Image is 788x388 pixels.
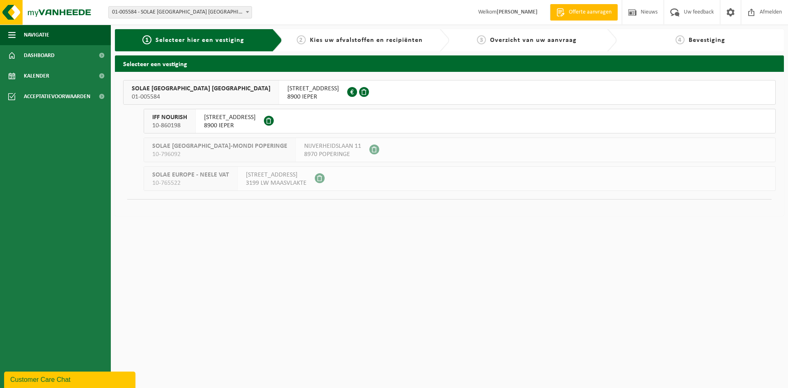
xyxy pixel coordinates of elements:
span: 01-005584 - SOLAE BELGIUM NV - IEPER [109,7,252,18]
strong: [PERSON_NAME] [497,9,538,15]
span: Selecteer hier een vestiging [156,37,244,44]
span: [STREET_ADDRESS] [287,85,339,93]
span: [STREET_ADDRESS] [246,171,307,179]
span: 8900 IEPER [287,93,339,101]
iframe: chat widget [4,370,137,388]
span: SOLAE EUROPE - NEELE VAT [152,171,229,179]
span: 10-796092 [152,150,287,158]
span: SOLAE [GEOGRAPHIC_DATA] [GEOGRAPHIC_DATA] [132,85,270,93]
span: 8970 POPERINGE [304,150,361,158]
span: [STREET_ADDRESS] [204,113,256,122]
span: 2 [297,35,306,44]
span: 01-005584 [132,93,270,101]
span: Dashboard [24,45,55,66]
span: 3 [477,35,486,44]
span: NIJVERHEIDSLAAN 11 [304,142,361,150]
span: Overzicht van uw aanvraag [490,37,577,44]
span: Kies uw afvalstoffen en recipiënten [310,37,423,44]
span: 3199 LW MAASVLAKTE [246,179,307,187]
span: Navigatie [24,25,49,45]
span: 8900 IEPER [204,122,256,130]
span: Bevestiging [689,37,725,44]
span: 4 [676,35,685,44]
h2: Selecteer een vestiging [115,55,784,71]
span: Offerte aanvragen [567,8,614,16]
span: Kalender [24,66,49,86]
span: 1 [142,35,151,44]
a: Offerte aanvragen [550,4,618,21]
span: 10-860198 [152,122,187,130]
button: SOLAE [GEOGRAPHIC_DATA] [GEOGRAPHIC_DATA] 01-005584 [STREET_ADDRESS]8900 IEPER [123,80,776,105]
span: 10-765522 [152,179,229,187]
button: IFF NOURISH 10-860198 [STREET_ADDRESS]8900 IEPER [144,109,776,133]
span: Acceptatievoorwaarden [24,86,90,107]
span: IFF NOURISH [152,113,187,122]
span: SOLAE [GEOGRAPHIC_DATA]-MONDI POPERINGE [152,142,287,150]
span: 01-005584 - SOLAE BELGIUM NV - IEPER [108,6,252,18]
